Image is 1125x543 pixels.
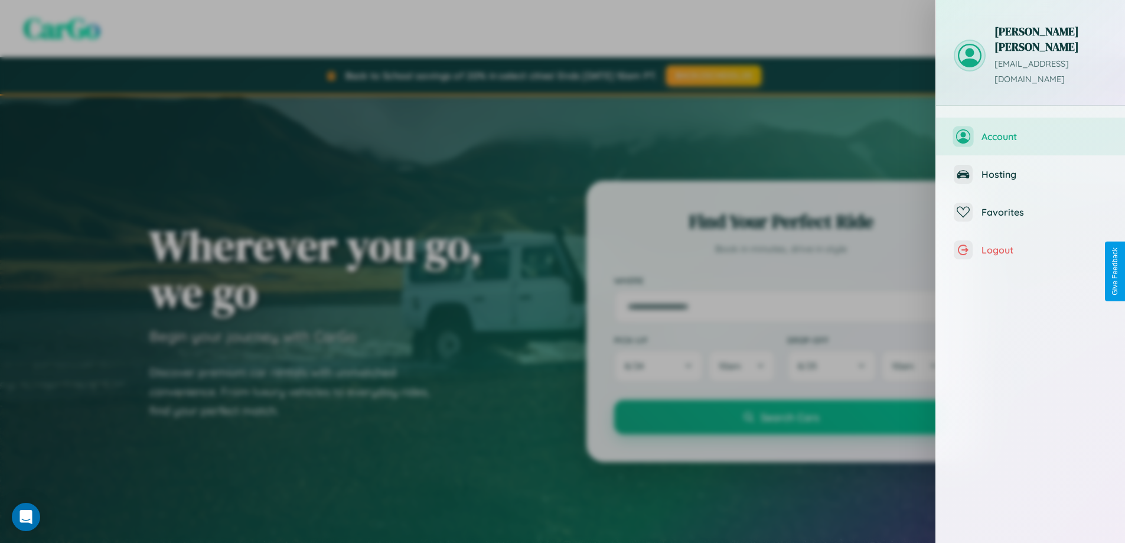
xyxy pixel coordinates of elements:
span: Hosting [981,168,1107,180]
button: Hosting [936,155,1125,193]
button: Logout [936,231,1125,269]
button: Account [936,118,1125,155]
span: Logout [981,244,1107,256]
div: Open Intercom Messenger [12,503,40,531]
div: Give Feedback [1111,248,1119,295]
p: [EMAIL_ADDRESS][DOMAIN_NAME] [994,57,1107,87]
span: Account [981,131,1107,142]
button: Favorites [936,193,1125,231]
h3: [PERSON_NAME] [PERSON_NAME] [994,24,1107,54]
span: Favorites [981,206,1107,218]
